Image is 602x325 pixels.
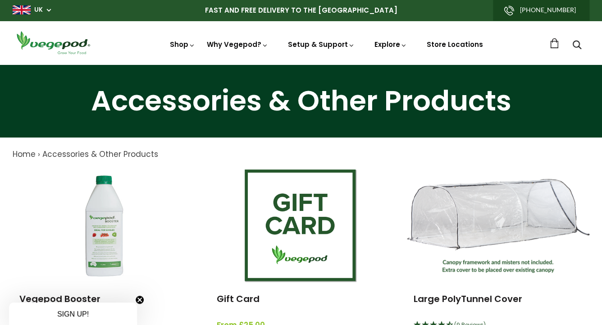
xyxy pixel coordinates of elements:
[572,41,581,50] a: Search
[11,87,591,115] h1: Accessories & Other Products
[374,40,407,49] a: Explore
[13,5,31,14] img: gb_large.png
[57,310,89,318] span: SIGN UP!
[38,149,40,160] span: ›
[13,30,94,55] img: Vegepod
[48,169,160,282] img: Vegepod Booster
[207,40,268,49] a: Why Vegepod?
[13,149,589,160] nav: breadcrumbs
[9,302,137,325] div: SIGN UP!Close teaser
[19,293,100,305] a: Vegepod Booster
[42,149,158,160] a: Accessories & Other Products
[414,293,522,305] a: Large PolyTunnel Cover
[427,40,483,49] a: Store Locations
[245,169,357,282] img: Gift Card
[216,293,259,305] a: Gift Card
[13,149,36,160] a: Home
[135,295,144,304] button: Close teaser
[407,179,589,273] img: Large PolyTunnel Cover
[288,40,355,49] a: Setup & Support
[170,40,195,49] a: Shop
[34,5,43,14] a: UK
